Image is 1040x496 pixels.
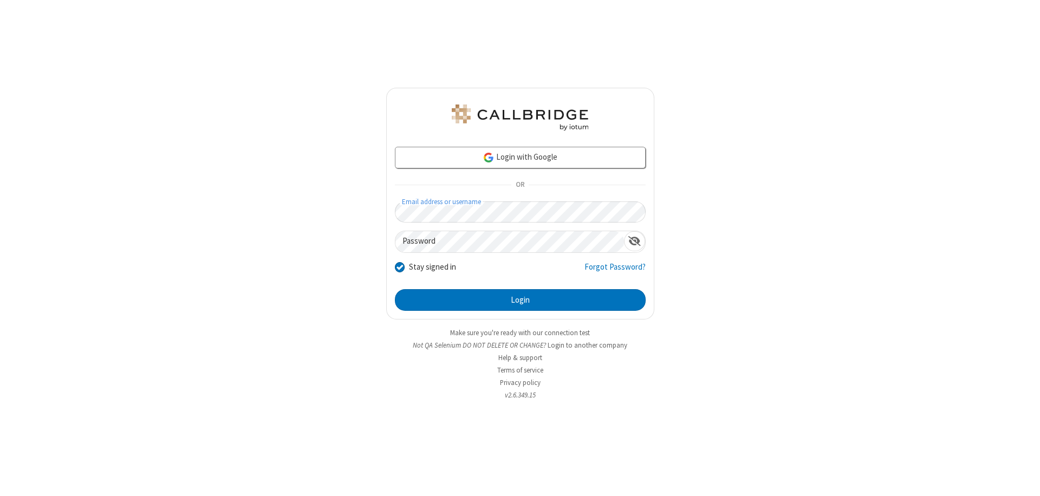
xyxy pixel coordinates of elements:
a: Terms of service [497,366,543,375]
span: OR [511,178,529,193]
li: Not QA Selenium DO NOT DELETE OR CHANGE? [386,340,654,350]
li: v2.6.349.15 [386,390,654,400]
a: Make sure you're ready with our connection test [450,328,590,337]
button: Login [395,289,646,311]
div: Show password [624,231,645,251]
label: Stay signed in [409,261,456,273]
a: Privacy policy [500,378,541,387]
img: QA Selenium DO NOT DELETE OR CHANGE [450,105,590,130]
a: Forgot Password? [584,261,646,282]
input: Email address or username [395,201,646,223]
button: Login to another company [548,340,627,350]
a: Help & support [498,353,542,362]
img: google-icon.png [483,152,495,164]
a: Login with Google [395,147,646,168]
input: Password [395,231,624,252]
